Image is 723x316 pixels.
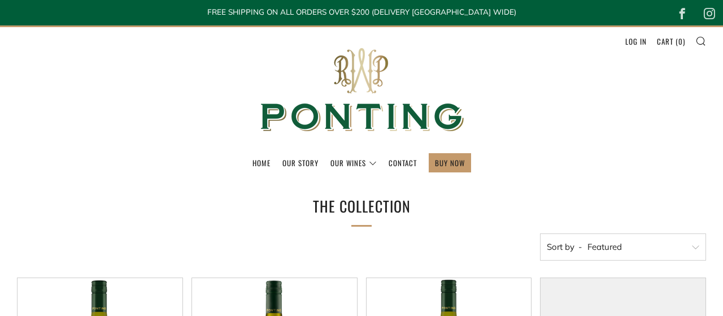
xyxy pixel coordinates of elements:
a: Our Wines [330,154,377,172]
a: Cart (0) [657,32,685,50]
h1: The Collection [192,193,531,220]
a: BUY NOW [435,154,465,172]
img: Ponting Wines [249,27,474,153]
span: 0 [678,36,683,47]
a: Log in [625,32,647,50]
a: Our Story [282,154,319,172]
a: Contact [389,154,417,172]
a: Home [252,154,271,172]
